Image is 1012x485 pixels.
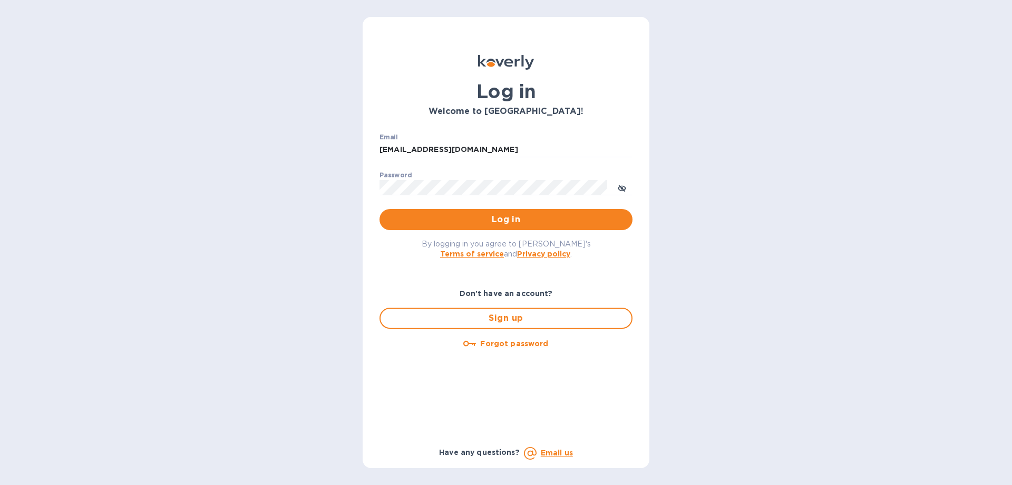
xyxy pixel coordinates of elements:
[379,209,632,230] button: Log in
[379,107,632,117] h3: Welcome to [GEOGRAPHIC_DATA]!
[379,172,412,178] label: Password
[379,308,632,329] button: Sign up
[439,448,520,457] b: Have any questions?
[379,80,632,102] h1: Log in
[517,250,570,258] a: Privacy policy
[611,177,632,198] button: toggle password visibility
[541,449,573,457] a: Email us
[440,250,504,258] a: Terms of service
[460,289,553,298] b: Don't have an account?
[478,55,534,70] img: Koverly
[379,134,398,140] label: Email
[388,213,624,226] span: Log in
[422,240,591,258] span: By logging in you agree to [PERSON_NAME]'s and .
[389,312,623,325] span: Sign up
[480,339,548,348] u: Forgot password
[379,142,632,158] input: Enter email address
